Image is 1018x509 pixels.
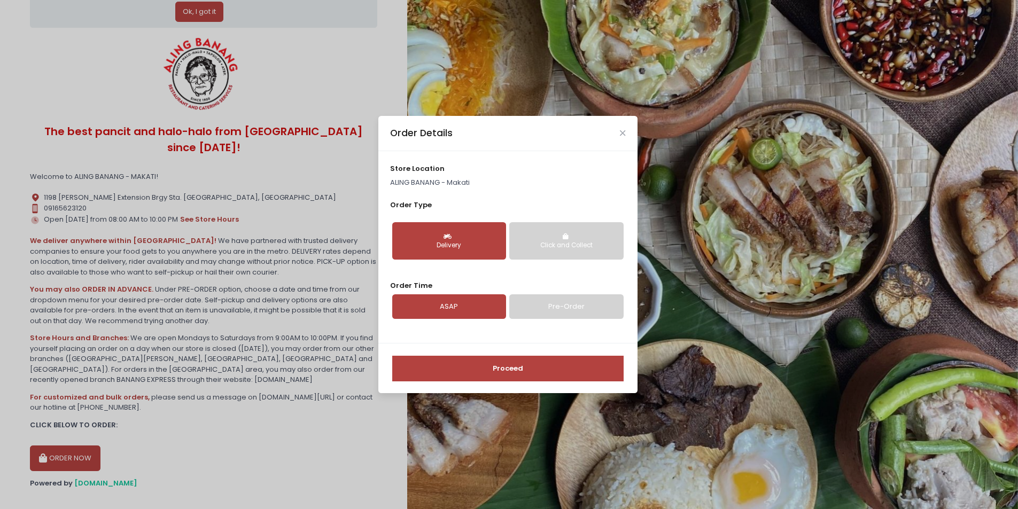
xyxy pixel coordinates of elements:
[390,177,625,188] p: ALING BANANG - Makati
[390,280,432,291] span: Order Time
[390,163,445,174] span: store location
[517,241,616,250] div: Click and Collect
[509,294,623,319] a: Pre-Order
[392,294,506,319] a: ASAP
[390,200,432,210] span: Order Type
[620,130,625,136] button: Close
[392,222,506,260] button: Delivery
[509,222,623,260] button: Click and Collect
[392,356,624,381] button: Proceed
[400,241,499,250] div: Delivery
[390,126,453,140] div: Order Details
